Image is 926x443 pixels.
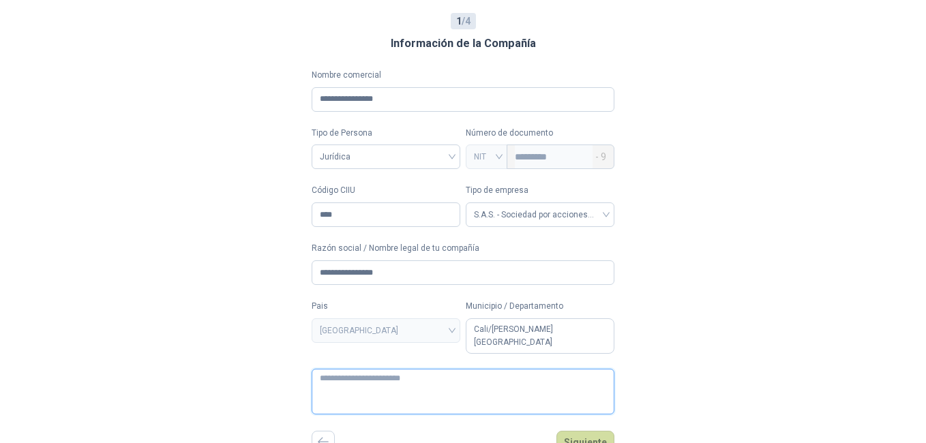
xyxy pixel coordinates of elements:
label: Tipo de empresa [466,184,614,197]
span: NIT [474,147,499,167]
span: S.A.S. - Sociedad por acciones simplificada [474,204,606,225]
span: COLOMBIA [320,320,452,341]
span: / 4 [456,14,471,29]
label: Tipo de Persona [312,127,460,140]
label: Razón social / Nombre legal de tu compañía [312,242,614,255]
label: Pais [312,300,460,313]
span: Jurídica [320,147,452,167]
label: Municipio / Departamento [466,300,614,313]
label: Nombre comercial [312,69,614,82]
b: 1 [456,16,462,27]
span: - 9 [595,145,606,168]
label: Código CIIU [312,184,460,197]
h3: Información de la Compañía [391,35,536,52]
p: Número de documento [466,127,614,140]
